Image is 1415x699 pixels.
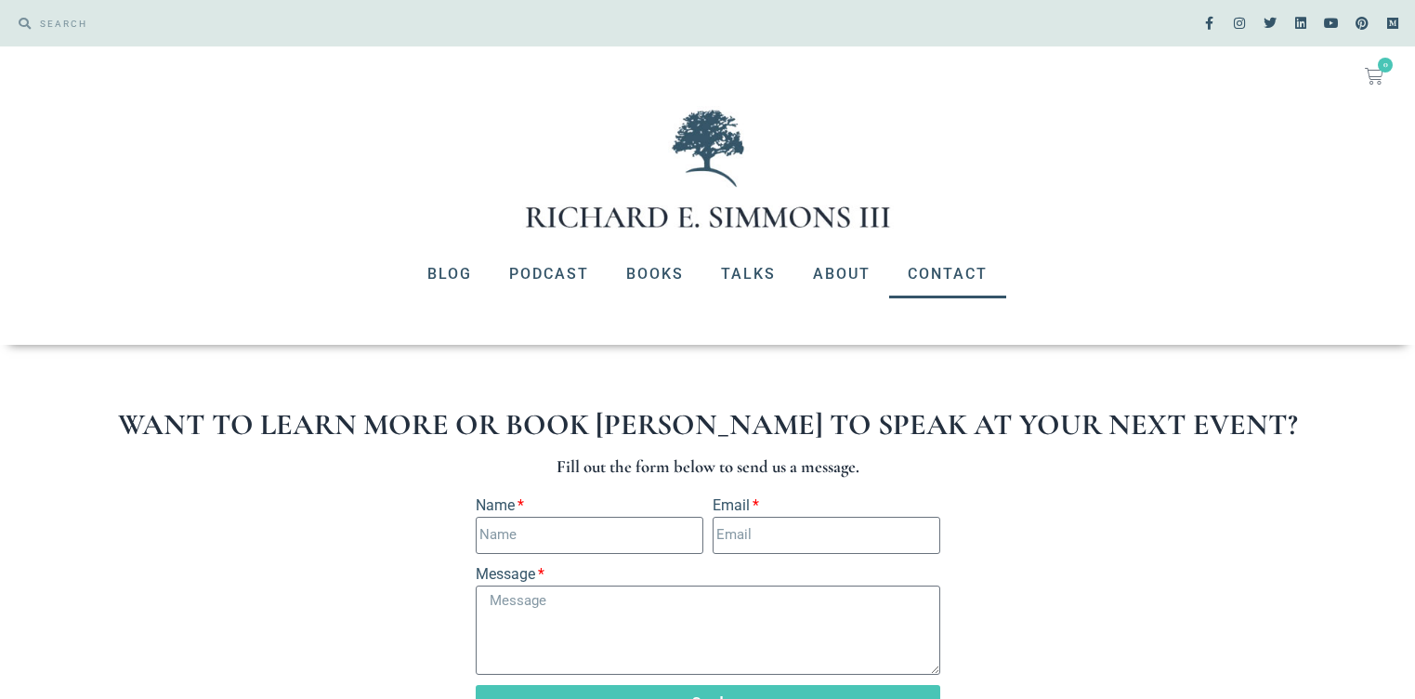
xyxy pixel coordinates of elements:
[889,250,1006,298] a: Contact
[491,250,608,298] a: Podcast
[476,563,544,586] label: Message
[713,495,759,517] label: Email
[31,9,699,37] input: SEARCH
[1343,56,1406,97] a: 0
[713,517,940,554] input: Email
[409,250,491,298] a: Blog
[476,495,524,517] label: Name
[76,410,1340,440] h1: Want to learn more or book [PERSON_NAME] to speak at your next event?
[608,250,702,298] a: Books
[76,458,1340,476] h3: Fill out the form below to send us a message.
[476,517,703,554] input: Name
[1378,58,1393,73] span: 0
[794,250,889,298] a: About
[702,250,794,298] a: Talks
